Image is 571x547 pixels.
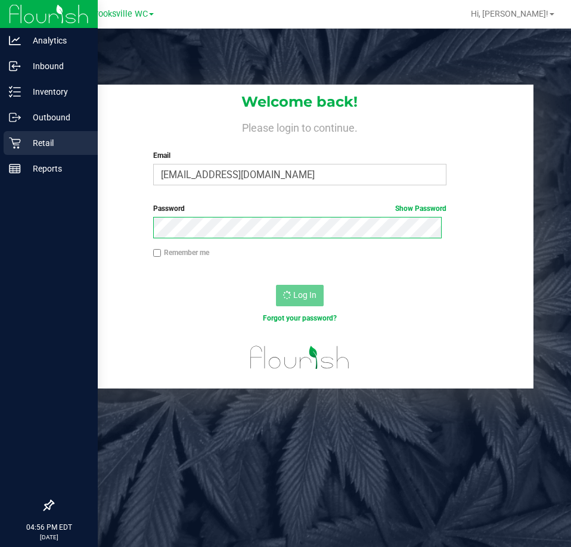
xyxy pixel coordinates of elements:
input: Remember me [153,249,162,257]
p: Analytics [21,33,92,48]
inline-svg: Analytics [9,35,21,46]
p: 04:56 PM EDT [5,522,92,533]
inline-svg: Outbound [9,111,21,123]
span: Password [153,204,185,213]
label: Remember me [153,247,209,258]
span: Log In [293,290,316,300]
inline-svg: Inventory [9,86,21,98]
inline-svg: Reports [9,163,21,175]
p: Inbound [21,59,92,73]
p: Retail [21,136,92,150]
p: Outbound [21,110,92,125]
span: Hi, [PERSON_NAME]! [471,9,548,18]
h4: Please login to continue. [66,119,533,133]
label: Email [153,150,446,161]
p: Inventory [21,85,92,99]
inline-svg: Inbound [9,60,21,72]
img: flourish_logo.svg [241,336,358,379]
inline-svg: Retail [9,137,21,149]
h1: Welcome back! [66,94,533,110]
button: Log In [276,285,324,306]
p: [DATE] [5,533,92,542]
a: Show Password [395,204,446,213]
p: Reports [21,161,92,176]
a: Forgot your password? [263,314,337,322]
span: Brooksville WC [90,9,148,19]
